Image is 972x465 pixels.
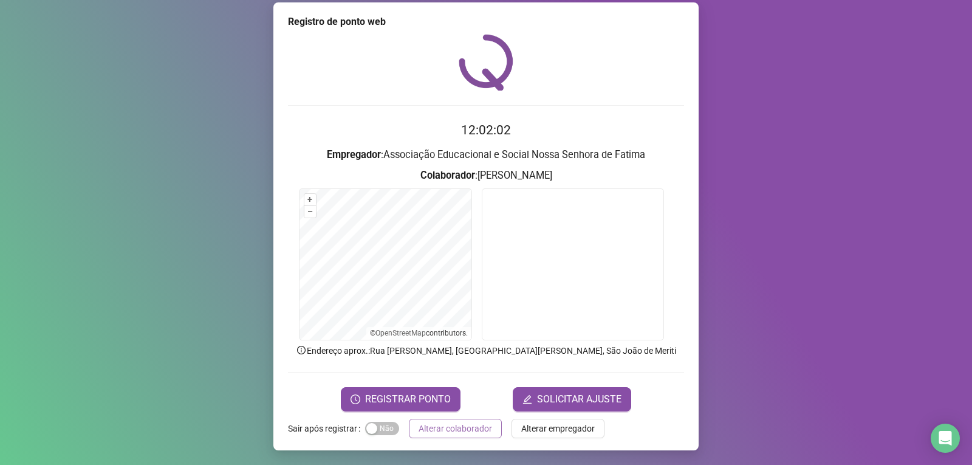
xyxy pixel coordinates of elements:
[288,344,684,357] p: Endereço aprox. : Rua [PERSON_NAME], [GEOGRAPHIC_DATA][PERSON_NAME], São João de Meriti
[375,329,426,337] a: OpenStreetMap
[370,329,468,337] li: © contributors.
[288,419,365,438] label: Sair após registrar
[512,419,604,438] button: Alterar empregador
[521,422,595,435] span: Alterar empregador
[351,394,360,404] span: clock-circle
[304,206,316,218] button: –
[461,123,511,137] time: 12:02:02
[341,387,460,412] button: REGISTRAR PONTO
[304,194,316,205] button: +
[288,15,684,29] div: Registro de ponto web
[931,424,960,453] div: Open Intercom Messenger
[522,394,532,404] span: edit
[409,419,502,438] button: Alterar colaborador
[513,387,631,412] button: editSOLICITAR AJUSTE
[419,422,492,435] span: Alterar colaborador
[296,345,307,356] span: info-circle
[420,170,475,181] strong: Colaborador
[288,147,684,163] h3: : Associação Educacional e Social Nossa Senhora de Fatima
[327,149,381,160] strong: Empregador
[459,34,513,91] img: QRPoint
[537,392,621,407] span: SOLICITAR AJUSTE
[288,168,684,184] h3: : [PERSON_NAME]
[365,392,451,407] span: REGISTRAR PONTO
